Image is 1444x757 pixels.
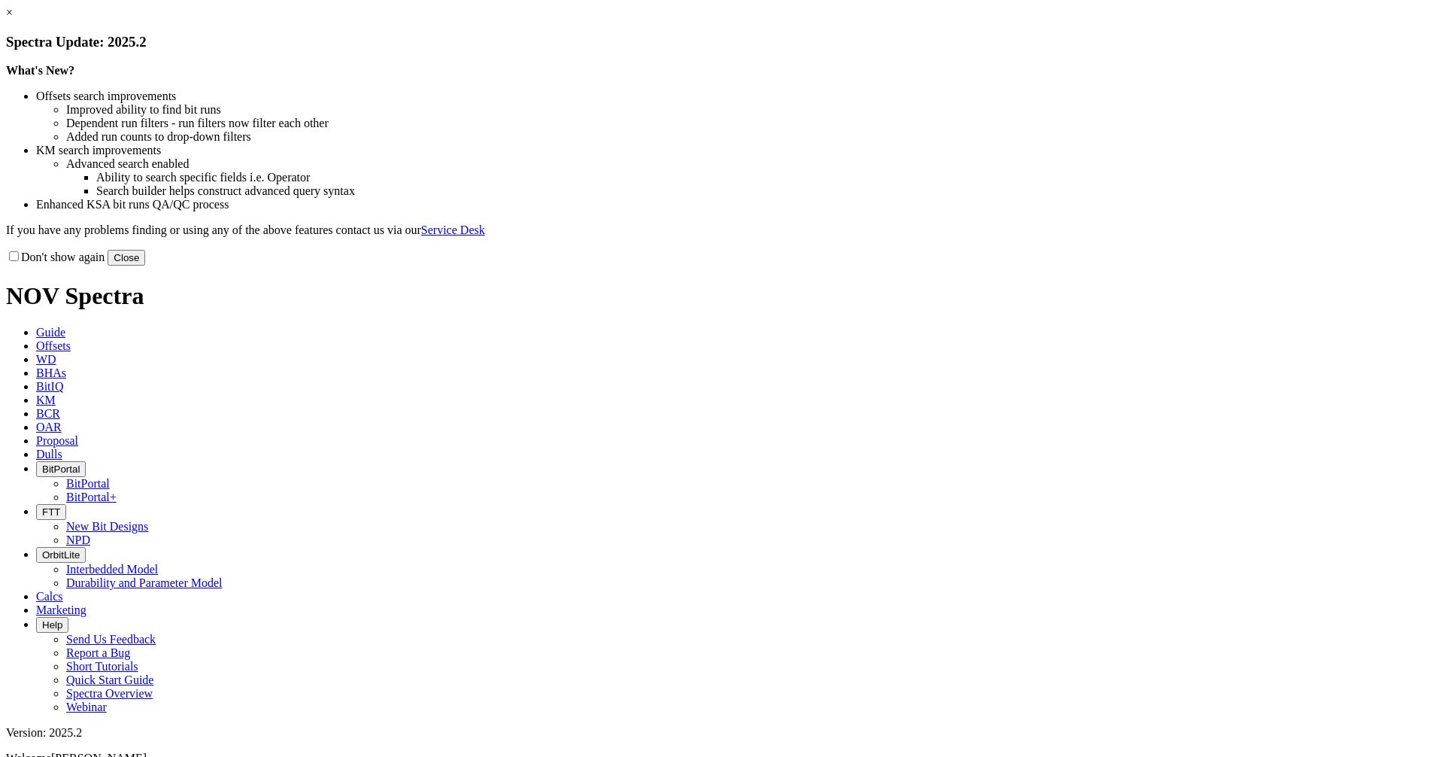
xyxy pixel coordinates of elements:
a: BitPortal [66,477,110,490]
li: Improved ability to find bit runs [66,103,1438,117]
li: Offsets search improvements [36,90,1438,103]
a: Send Us Feedback [66,633,156,646]
div: Version: 2025.2 [6,726,1438,740]
span: Marketing [36,603,86,616]
span: Calcs [36,590,63,603]
li: Advanced search enabled [66,157,1438,171]
span: BitIQ [36,380,63,393]
a: Short Tutorials [66,660,138,673]
span: Offsets [36,339,71,352]
a: Service Desk [421,223,485,236]
a: Webinar [66,701,107,713]
span: Guide [36,326,65,339]
span: Proposal [36,434,78,447]
span: WD [36,353,56,366]
a: Quick Start Guide [66,673,153,686]
li: Added run counts to drop-down filters [66,130,1438,144]
span: OrbitLite [42,549,80,561]
li: Enhanced KSA bit runs QA/QC process [36,198,1438,211]
li: Search builder helps construct advanced query syntax [96,184,1438,198]
a: BitPortal+ [66,491,117,503]
strong: What's New? [6,64,74,77]
span: BitPortal [42,464,80,475]
li: KM search improvements [36,144,1438,157]
span: Dulls [36,448,62,461]
p: If you have any problems finding or using any of the above features contact us via our [6,223,1438,237]
span: FTT [42,506,60,518]
span: BCR [36,407,60,420]
a: NPD [66,534,90,546]
a: Report a Bug [66,646,130,659]
a: Interbedded Model [66,563,158,576]
h1: NOV Spectra [6,282,1438,310]
button: Close [108,250,145,266]
li: Ability to search specific fields i.e. Operator [96,171,1438,184]
h3: Spectra Update: 2025.2 [6,34,1438,50]
li: Dependent run filters - run filters now filter each other [66,117,1438,130]
a: × [6,6,13,19]
span: KM [36,394,56,406]
input: Don't show again [9,251,19,261]
span: Help [42,619,62,631]
label: Don't show again [6,251,105,263]
a: Durability and Parameter Model [66,576,223,589]
span: BHAs [36,366,66,379]
span: OAR [36,421,62,433]
a: Spectra Overview [66,687,153,700]
a: New Bit Designs [66,520,148,533]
